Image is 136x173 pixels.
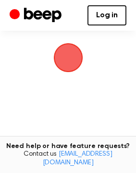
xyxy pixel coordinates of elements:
[10,6,64,25] a: Beep
[54,43,83,72] img: Beep Logo
[43,151,112,166] a: [EMAIL_ADDRESS][DOMAIN_NAME]
[87,5,126,25] a: Log in
[6,150,130,167] span: Contact us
